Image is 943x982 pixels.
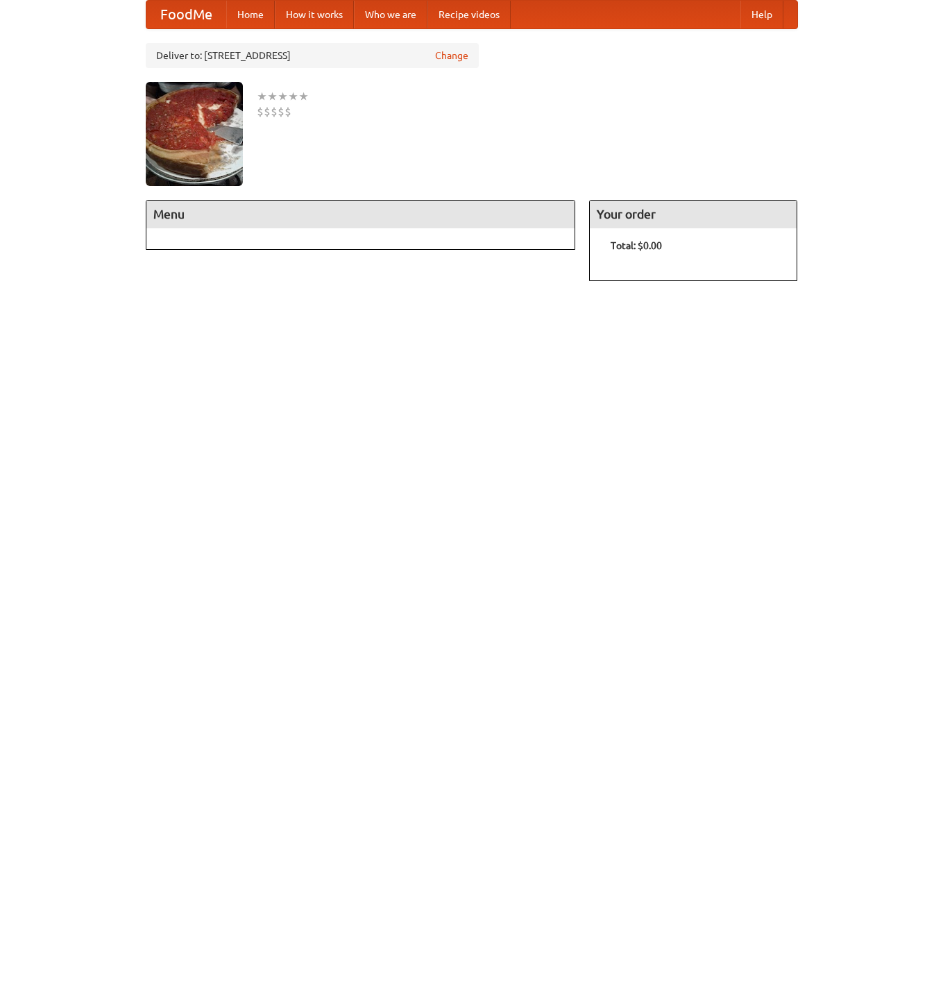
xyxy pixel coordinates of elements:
li: ★ [267,89,278,104]
li: $ [284,104,291,119]
li: ★ [288,89,298,104]
li: ★ [278,89,288,104]
li: $ [264,104,271,119]
a: How it works [275,1,354,28]
a: Help [740,1,783,28]
a: Recipe videos [427,1,511,28]
li: $ [271,104,278,119]
img: angular.jpg [146,82,243,186]
li: $ [257,104,264,119]
div: Deliver to: [STREET_ADDRESS] [146,43,479,68]
li: ★ [298,89,309,104]
a: Change [435,49,468,62]
h4: Menu [146,201,575,228]
h4: Your order [590,201,797,228]
a: Who we are [354,1,427,28]
b: Total: $0.00 [611,240,662,251]
a: FoodMe [146,1,226,28]
li: $ [278,104,284,119]
li: ★ [257,89,267,104]
a: Home [226,1,275,28]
